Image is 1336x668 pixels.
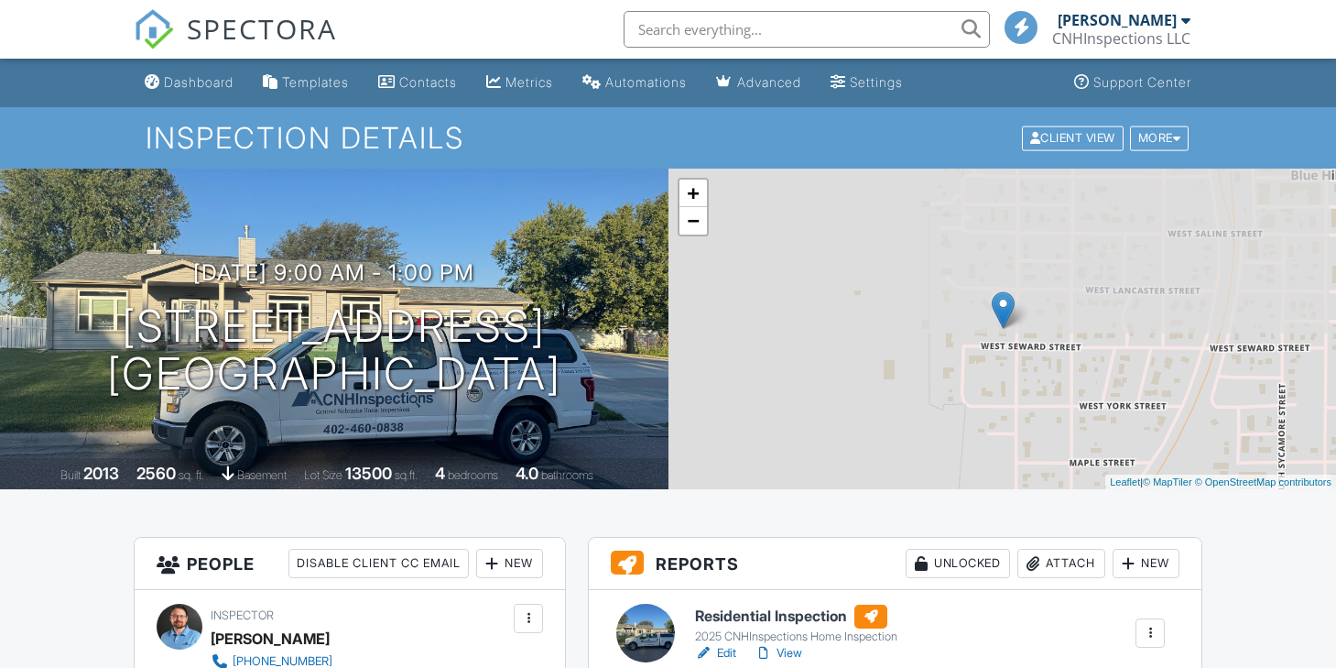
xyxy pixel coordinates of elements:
span: SPECTORA [187,9,337,48]
div: 2025 CNHInspections Home Inspection [695,630,897,644]
a: Zoom out [679,207,707,235]
a: Residential Inspection 2025 CNHInspections Home Inspection [695,605,897,645]
div: CNHInspections LLC [1052,29,1190,48]
a: © OpenStreetMap contributors [1195,476,1331,487]
span: Inspector [211,608,274,622]
a: View [755,644,802,663]
div: Disable Client CC Email [288,549,469,578]
span: sq.ft. [395,468,418,482]
div: New [476,549,543,578]
div: 2013 [83,464,119,483]
a: Settings [823,66,910,100]
h3: People [135,538,565,590]
div: 4 [435,464,445,483]
div: New [1113,549,1179,578]
a: Dashboard [137,66,241,100]
div: | [1105,475,1336,490]
h1: Inspection Details [146,122,1191,154]
span: Lot Size [304,468,342,482]
div: Metrics [505,74,553,90]
div: Contacts [399,74,457,90]
div: Settings [850,74,903,90]
div: [PERSON_NAME] [211,625,330,652]
span: bedrooms [448,468,498,482]
a: © MapTiler [1143,476,1192,487]
h6: Residential Inspection [695,605,897,629]
div: 13500 [345,464,392,483]
div: Automations [605,74,687,90]
img: The Best Home Inspection Software - Spectora [134,9,174,49]
div: [PERSON_NAME] [1058,11,1177,29]
a: Edit [695,644,736,663]
span: Built [60,468,81,482]
div: Advanced [737,74,801,90]
a: Client View [1020,130,1128,144]
div: Client View [1022,126,1124,150]
span: sq. ft. [179,468,204,482]
a: Advanced [709,66,809,100]
a: Zoom in [679,180,707,207]
span: bathrooms [541,468,593,482]
h1: [STREET_ADDRESS] [GEOGRAPHIC_DATA] [107,302,561,400]
div: 2560 [136,464,176,483]
div: Support Center [1093,74,1191,90]
h3: Reports [589,538,1201,590]
div: More [1130,126,1189,150]
a: Templates [255,66,356,100]
div: Templates [282,74,349,90]
input: Search everything... [624,11,990,48]
a: Contacts [371,66,464,100]
a: Support Center [1067,66,1199,100]
a: Automations (Basic) [575,66,694,100]
div: 4.0 [516,464,538,483]
span: basement [237,468,287,482]
div: Unlocked [906,549,1010,578]
a: SPECTORA [134,25,337,63]
div: Attach [1017,549,1105,578]
a: Metrics [479,66,560,100]
h3: [DATE] 9:00 am - 1:00 pm [193,260,474,285]
div: Dashboard [164,74,234,90]
a: Leaflet [1110,476,1140,487]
